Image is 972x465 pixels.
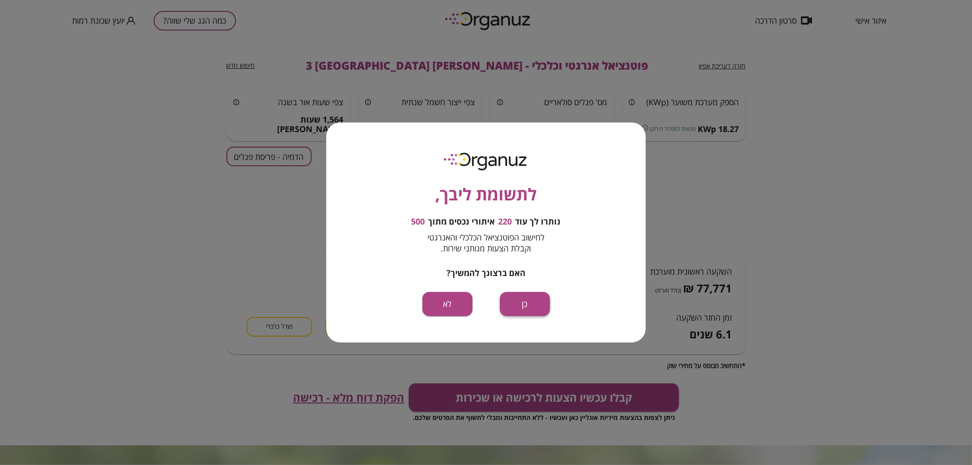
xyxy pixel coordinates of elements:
span: לחישוב הפוטנציאל הכלכלי והאנרגטי וקבלת הצעות מנותני שירות. [427,232,545,254]
span: איתורי נכסים מתוך [428,217,495,227]
img: logo [437,149,535,173]
span: 220 [499,217,512,227]
span: נותרו לך עוד [515,217,561,227]
span: 500 [411,217,425,227]
button: לא [422,292,473,316]
span: לתשומת ליבך, [435,182,537,207]
span: האם ברצונך להמשיך? [447,267,525,278]
button: כן [500,292,550,316]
